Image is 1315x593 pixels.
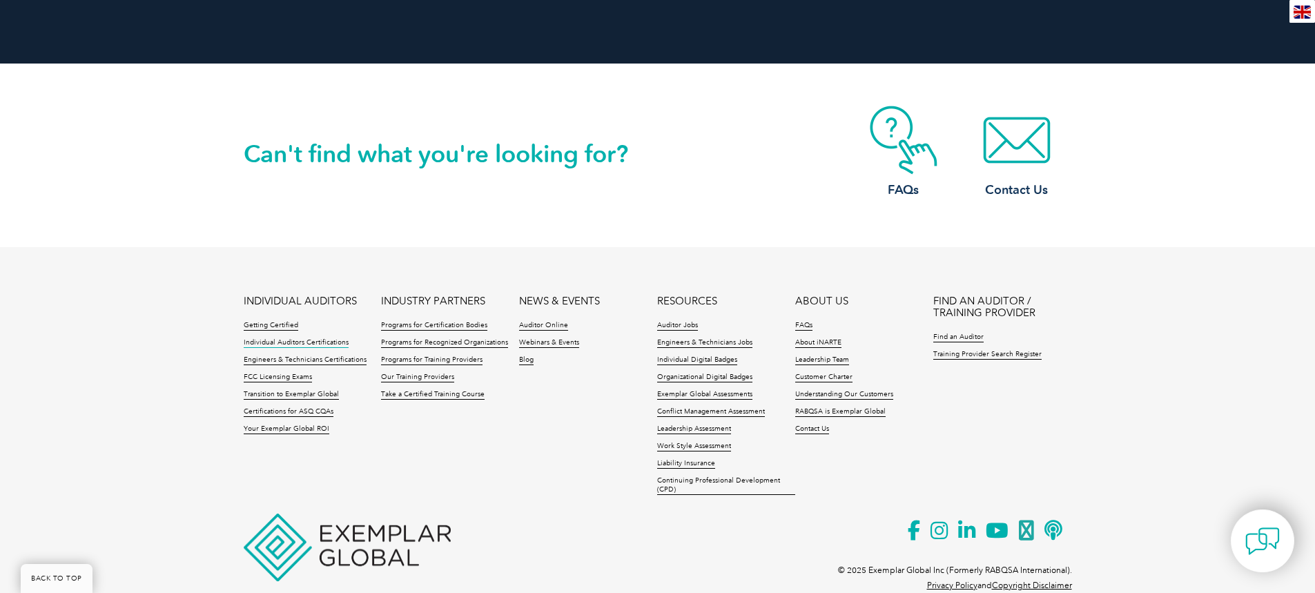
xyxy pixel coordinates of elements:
[657,390,752,400] a: Exemplar Global Assessments
[519,338,579,348] a: Webinars & Events
[795,373,853,382] a: Customer Charter
[244,390,339,400] a: Transition to Exemplar Global
[657,407,765,417] a: Conflict Management Assessment
[519,321,568,331] a: Auditor Online
[381,356,483,365] a: Programs for Training Providers
[927,581,977,590] a: Privacy Policy
[381,338,508,348] a: Programs for Recognized Organizations
[657,442,731,451] a: Work Style Assessment
[795,407,886,417] a: RABQSA is Exemplar Global
[381,295,485,307] a: INDUSTRY PARTNERS
[848,106,959,175] img: contact-faq.webp
[933,333,984,342] a: Find an Auditor
[657,459,715,469] a: Liability Insurance
[795,295,848,307] a: ABOUT US
[244,514,451,581] img: Exemplar Global
[933,295,1071,319] a: FIND AN AUDITOR / TRAINING PROVIDER
[795,321,812,331] a: FAQs
[1245,524,1280,558] img: contact-chat.png
[838,563,1072,578] p: © 2025 Exemplar Global Inc (Formerly RABQSA International).
[795,338,841,348] a: About iNARTE
[657,295,717,307] a: RESOURCES
[244,321,298,331] a: Getting Certified
[962,106,1072,199] a: Contact Us
[933,350,1042,360] a: Training Provider Search Register
[848,106,959,199] a: FAQs
[21,564,92,593] a: BACK TO TOP
[1294,6,1311,19] img: en
[244,356,367,365] a: Engineers & Technicians Certifications
[962,182,1072,199] h3: Contact Us
[992,581,1072,590] a: Copyright Disclaimer
[927,578,1072,593] p: and
[795,390,893,400] a: Understanding Our Customers
[244,407,333,417] a: Certifications for ASQ CQAs
[795,425,829,434] a: Contact Us
[381,390,485,400] a: Take a Certified Training Course
[381,321,487,331] a: Programs for Certification Bodies
[962,106,1072,175] img: contact-email.webp
[657,356,737,365] a: Individual Digital Badges
[244,338,349,348] a: Individual Auditors Certifications
[657,425,731,434] a: Leadership Assessment
[657,321,698,331] a: Auditor Jobs
[244,143,658,165] h2: Can't find what you're looking for?
[795,356,849,365] a: Leadership Team
[244,373,312,382] a: FCC Licensing Exams
[244,295,357,307] a: INDIVIDUAL AUDITORS
[657,373,752,382] a: Organizational Digital Badges
[657,338,752,348] a: Engineers & Technicians Jobs
[381,373,454,382] a: Our Training Providers
[657,476,795,495] a: Continuing Professional Development (CPD)
[244,425,329,434] a: Your Exemplar Global ROI
[519,295,600,307] a: NEWS & EVENTS
[519,356,534,365] a: Blog
[848,182,959,199] h3: FAQs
